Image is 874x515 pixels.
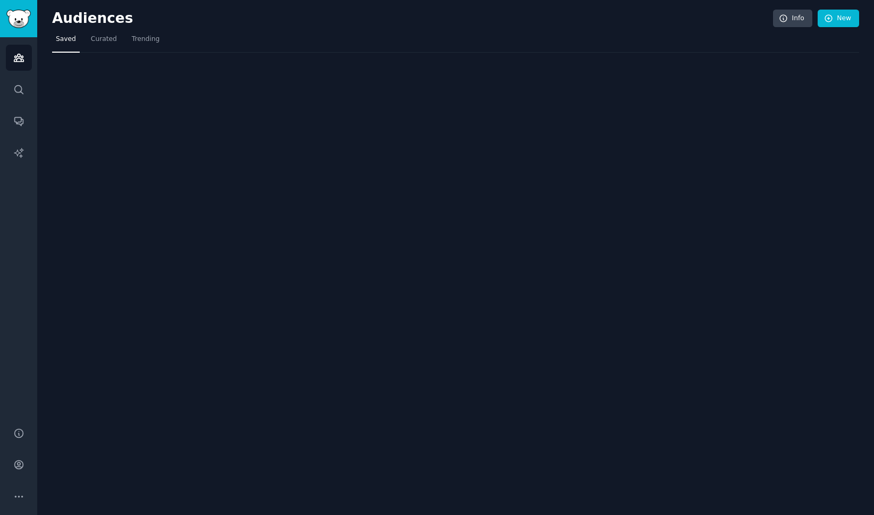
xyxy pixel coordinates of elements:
img: GummySearch logo [6,10,31,28]
span: Saved [56,35,76,44]
span: Trending [132,35,159,44]
a: Trending [128,31,163,53]
a: New [818,10,859,28]
a: Info [773,10,812,28]
h2: Audiences [52,10,773,27]
a: Saved [52,31,80,53]
span: Curated [91,35,117,44]
a: Curated [87,31,121,53]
